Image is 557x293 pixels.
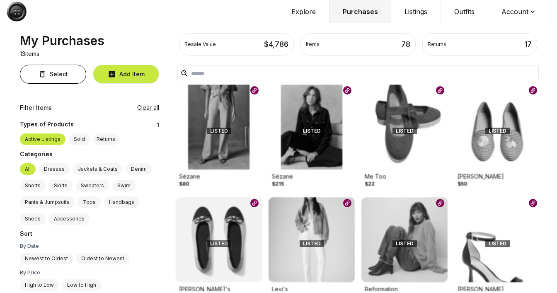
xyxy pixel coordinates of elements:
label: Low to High [62,279,101,291]
div: 78 [401,39,410,50]
div: Returns [428,41,446,48]
label: Skirts [49,180,73,191]
label: High to Low [20,279,59,291]
div: Sort [20,230,159,240]
a: Product ImageSézane$80LISTEDPoshmark logo [176,85,262,191]
div: By Price [20,269,159,276]
a: Product ImageMe Too$22LISTEDPoshmark logo [361,85,448,191]
div: $ 4,786 [264,39,288,50]
div: Sézane [272,172,351,181]
img: Poshmark logo [343,199,351,207]
img: Product Image [454,85,540,170]
div: Filter Items [20,104,52,112]
label: Shoes [20,213,46,225]
label: All [20,163,36,175]
label: Oldest to Newest [76,253,129,264]
label: Newest to Oldest [20,253,73,264]
button: Returns [93,133,119,145]
div: Types of Products [20,120,153,130]
div: $80 [179,181,189,187]
label: Jackets & Coats [73,163,123,175]
img: Poshmark logo [343,86,351,94]
img: Poshmark logo [529,199,537,207]
button: Add Item [93,65,159,84]
img: Product Image [269,85,355,170]
div: $50 [458,181,467,187]
label: Accessories [49,213,90,225]
img: Poshmark logo [250,86,259,94]
img: Product Image [269,197,355,282]
label: Tops [78,196,101,208]
div: Sézane [179,172,259,181]
img: Product Image [454,197,540,282]
div: 17 [524,39,532,50]
label: Active Listings [20,133,65,145]
div: Categories [20,150,159,160]
span: LISTED [210,128,228,134]
span: LISTED [210,240,228,247]
img: Product Image [176,85,262,170]
label: Sweaters [76,180,109,191]
img: Product Image [176,197,262,282]
div: Items [306,41,320,48]
div: Me Too [365,172,444,181]
div: My Purchases [20,33,104,48]
label: Pants & Jumpsuits [20,196,75,208]
div: Resale Value [184,41,216,48]
div: 1 [20,120,159,130]
img: Poshmark logo [436,199,444,207]
span: LISTED [303,240,321,247]
label: Shorts [20,180,46,191]
img: Product Image [361,85,448,170]
span: LISTED [396,240,414,247]
label: Sold [69,133,90,145]
img: Poshmark logo [436,86,444,94]
div: $22 [365,181,375,187]
img: Poshmark logo [250,199,259,207]
img: Product Image [361,197,448,282]
div: $215 [272,181,284,187]
img: Button Logo [7,2,27,22]
div: [PERSON_NAME] [458,172,537,181]
img: Poshmark logo [529,86,537,94]
a: Product ImageSézane$215LISTEDPoshmark logo [269,85,355,191]
button: Select [20,65,86,84]
span: LISTED [396,128,414,134]
label: Swim [112,180,136,191]
button: Clear all [137,104,159,112]
div: By Date [20,243,159,249]
p: 13 items [20,50,39,58]
label: Handbags [104,196,139,208]
span: LISTED [303,128,321,134]
span: LISTED [489,128,506,134]
span: LISTED [489,240,506,247]
a: Product Image[PERSON_NAME]$50LISTEDPoshmark logo [454,85,540,191]
label: Denim [126,163,152,175]
label: Dresses [39,163,70,175]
